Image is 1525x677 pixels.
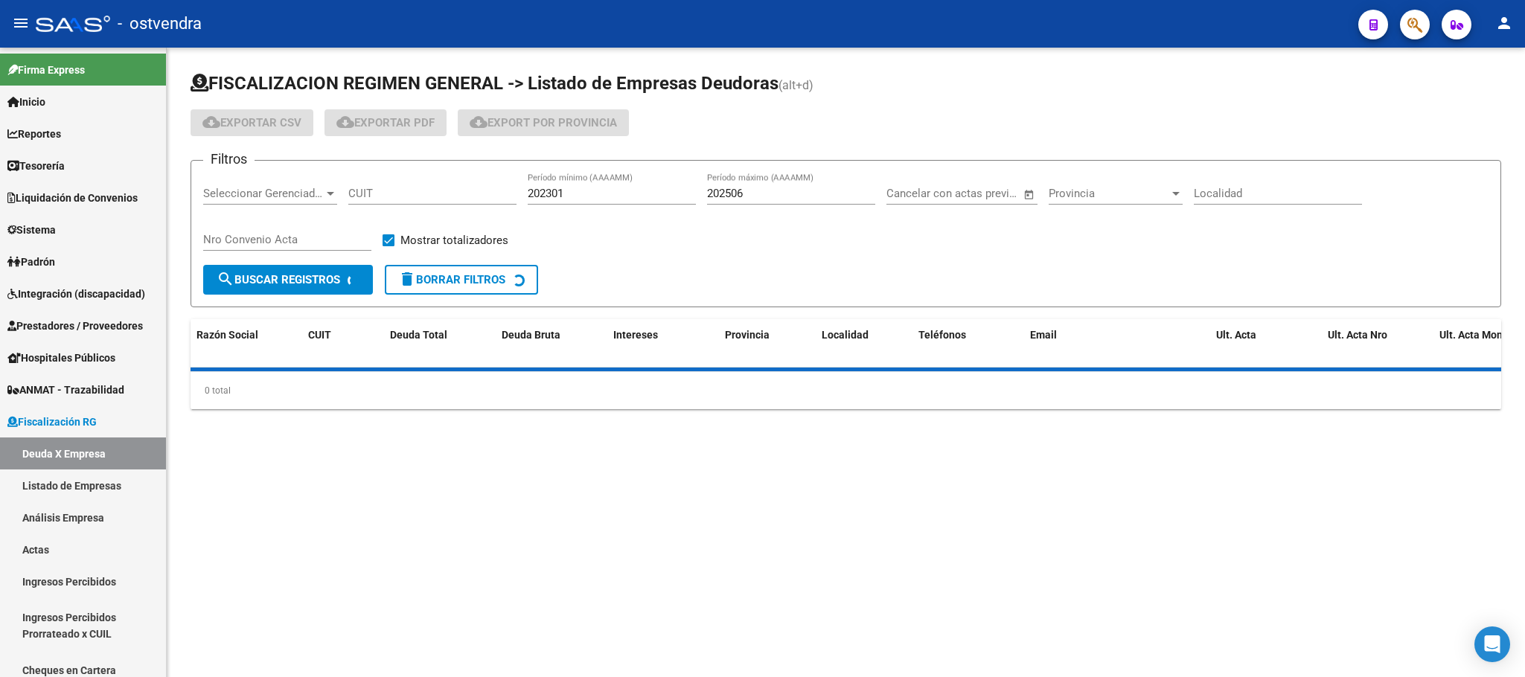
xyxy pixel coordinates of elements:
datatable-header-cell: Email [1024,319,1210,368]
datatable-header-cell: Razón Social [191,319,302,368]
button: Export por Provincia [458,109,629,136]
span: - ostvendra [118,7,202,40]
span: (alt+d) [779,78,813,92]
datatable-header-cell: Intereses [607,319,719,368]
mat-icon: cloud_download [336,113,354,131]
button: Exportar CSV [191,109,313,136]
mat-icon: person [1495,14,1513,32]
span: Provincia [725,329,770,341]
span: Ult. Acta Monto [1439,329,1512,341]
span: Fiscalización RG [7,414,97,430]
span: Firma Express [7,62,85,78]
mat-icon: delete [398,270,416,288]
mat-icon: cloud_download [202,113,220,131]
span: Prestadores / Proveedores [7,318,143,334]
datatable-header-cell: Deuda Total [384,319,496,368]
datatable-header-cell: Localidad [816,319,912,368]
span: Deuda Bruta [502,329,560,341]
span: Liquidación de Convenios [7,190,138,206]
button: Buscar Registros [203,265,373,295]
span: Exportar PDF [336,116,435,129]
datatable-header-cell: Ult. Acta [1210,319,1322,368]
span: CUIT [308,329,331,341]
button: Borrar Filtros [385,265,538,295]
span: Hospitales Públicos [7,350,115,366]
datatable-header-cell: Provincia [719,319,816,368]
datatable-header-cell: CUIT [302,319,384,368]
div: 0 total [191,372,1501,409]
span: Provincia [1049,187,1169,200]
span: Deuda Total [390,329,447,341]
button: Exportar PDF [324,109,447,136]
button: Open calendar [1020,186,1038,203]
span: Email [1030,329,1057,341]
mat-icon: menu [12,14,30,32]
span: Localidad [822,329,869,341]
span: Intereses [613,329,658,341]
span: Seleccionar Gerenciador [203,187,324,200]
datatable-header-cell: Deuda Bruta [496,319,607,368]
mat-icon: cloud_download [470,113,487,131]
span: FISCALIZACION REGIMEN GENERAL -> Listado de Empresas Deudoras [191,73,779,94]
span: Sistema [7,222,56,238]
datatable-header-cell: Ult. Acta Nro [1322,319,1433,368]
span: Borrar Filtros [398,273,505,286]
div: Open Intercom Messenger [1474,626,1510,662]
h3: Filtros [203,149,255,170]
datatable-header-cell: Teléfonos [912,319,1024,368]
span: Integración (discapacidad) [7,286,145,302]
span: Tesorería [7,158,65,174]
span: Ult. Acta Nro [1328,329,1387,341]
span: Inicio [7,94,45,110]
span: Export por Provincia [470,116,617,129]
mat-icon: search [217,270,234,288]
span: Ult. Acta [1216,329,1256,341]
span: Reportes [7,126,61,142]
span: ANMAT - Trazabilidad [7,382,124,398]
span: Exportar CSV [202,116,301,129]
span: Teléfonos [918,329,966,341]
span: Buscar Registros [217,273,340,286]
span: Mostrar totalizadores [400,231,508,249]
span: Padrón [7,254,55,270]
span: Razón Social [196,329,258,341]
